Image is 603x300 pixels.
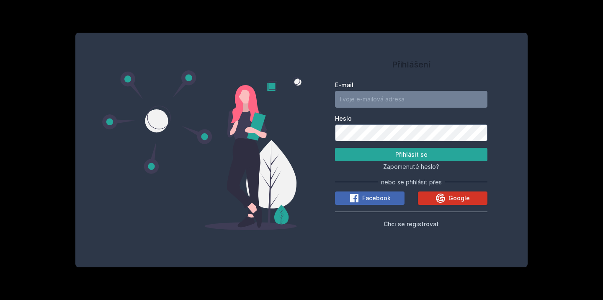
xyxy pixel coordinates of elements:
[381,178,442,186] span: nebo se přihlásit přes
[362,194,391,202] span: Facebook
[384,220,439,228] span: Chci se registrovat
[335,91,487,108] input: Tvoje e-mailová adresa
[335,148,487,161] button: Přihlásit se
[383,163,439,170] span: Zapomenuté heslo?
[418,191,487,205] button: Google
[335,114,487,123] label: Heslo
[335,191,405,205] button: Facebook
[335,58,487,71] h1: Přihlášení
[384,219,439,229] button: Chci se registrovat
[335,81,487,89] label: E-mail
[448,194,470,202] span: Google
